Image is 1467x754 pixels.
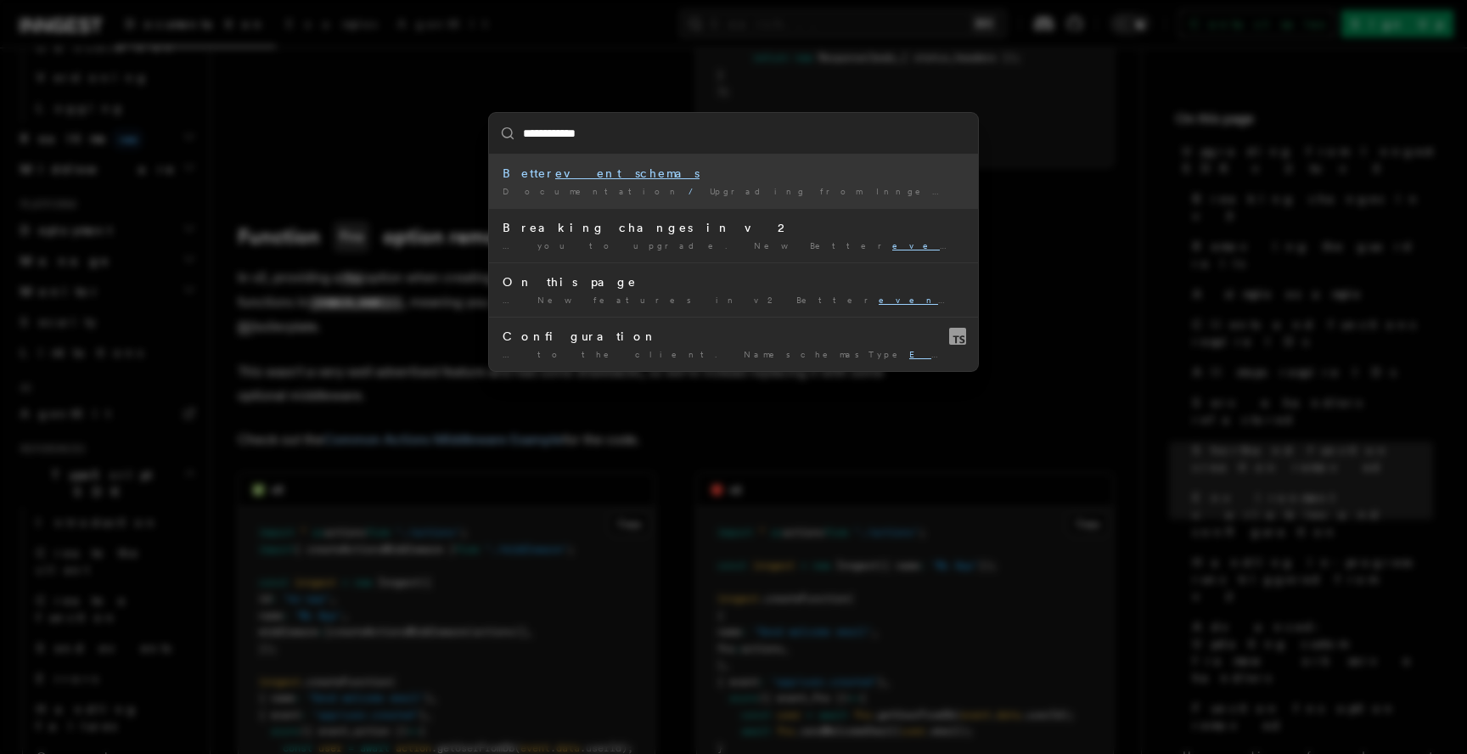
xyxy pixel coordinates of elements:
div: … New features in v2 Better Clearer event sending … [503,294,964,307]
div: Breaking changes in v2 [503,219,964,236]
div: Configuration [503,328,964,345]
div: … to the client. NameschemasType RequiredoptionalVersionv2.0 … [503,348,964,361]
span: Upgrading from Inngest SDK v1 to v2 [710,186,1146,196]
div: Better [503,165,964,182]
mark: EventSchemas [909,349,1066,359]
span: / [689,186,703,196]
mark: event schemas [892,240,1064,250]
mark: event schemas [879,295,1050,305]
mark: event schemas [555,166,700,180]
div: On this page [503,273,964,290]
div: … you to upgrade. New Better - create and maintain … [503,239,964,252]
span: Documentation [503,186,682,196]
